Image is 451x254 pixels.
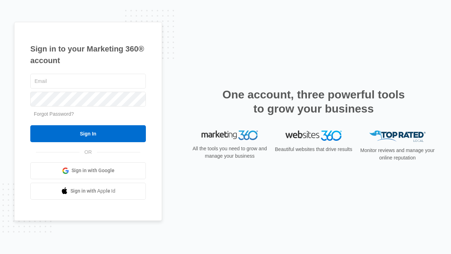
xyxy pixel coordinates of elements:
[30,162,146,179] a: Sign in with Google
[72,167,115,174] span: Sign in with Google
[358,147,437,162] p: Monitor reviews and manage your online reputation
[190,145,269,160] p: All the tools you need to grow and manage your business
[274,146,353,153] p: Beautiful websites that drive results
[220,87,407,116] h2: One account, three powerful tools to grow your business
[369,131,426,142] img: Top Rated Local
[285,131,342,141] img: Websites 360
[30,183,146,200] a: Sign in with Apple Id
[70,187,116,195] span: Sign in with Apple Id
[34,111,74,117] a: Forgot Password?
[80,149,97,156] span: OR
[30,125,146,142] input: Sign In
[30,74,146,89] input: Email
[30,43,146,66] h1: Sign in to your Marketing 360® account
[202,131,258,140] img: Marketing 360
